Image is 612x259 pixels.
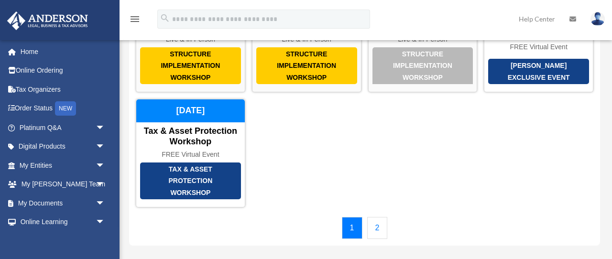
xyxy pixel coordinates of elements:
i: search [160,13,170,23]
a: 1 [342,217,362,239]
span: arrow_drop_down [96,156,115,175]
div: [PERSON_NAME] Exclusive Event [488,59,589,84]
span: arrow_drop_down [96,194,115,213]
a: 2 [367,217,388,239]
a: My Documentsarrow_drop_down [7,194,120,213]
div: FREE Virtual Event [136,151,245,159]
a: My [PERSON_NAME] Teamarrow_drop_down [7,175,120,194]
a: Online Learningarrow_drop_down [7,213,120,232]
a: Tax Organizers [7,80,120,99]
div: Tax & Asset Protection Workshop [136,126,245,147]
i: menu [129,13,141,25]
img: User Pic [590,12,605,26]
a: Digital Productsarrow_drop_down [7,137,120,156]
a: Tax & Asset Protection Workshop Tax & Asset Protection Workshop FREE Virtual Event [DATE] [136,99,245,207]
div: NEW [55,101,76,116]
div: FREE Virtual Event [484,43,593,51]
div: [DATE] [136,99,245,122]
div: Structure Implementation Workshop [372,47,473,85]
img: Anderson Advisors Platinum Portal [4,11,91,30]
a: menu [129,17,141,25]
div: Tax & Asset Protection Workshop [140,162,241,200]
a: My Entitiesarrow_drop_down [7,156,120,175]
span: arrow_drop_down [96,175,115,194]
div: Structure Implementation Workshop [140,47,241,85]
a: Order StatusNEW [7,99,120,119]
a: Home [7,42,120,61]
span: arrow_drop_down [96,118,115,138]
a: Online Ordering [7,61,120,80]
span: arrow_drop_down [96,213,115,232]
span: arrow_drop_down [96,137,115,157]
div: Structure Implementation Workshop [256,47,357,85]
a: Platinum Q&Aarrow_drop_down [7,118,120,137]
